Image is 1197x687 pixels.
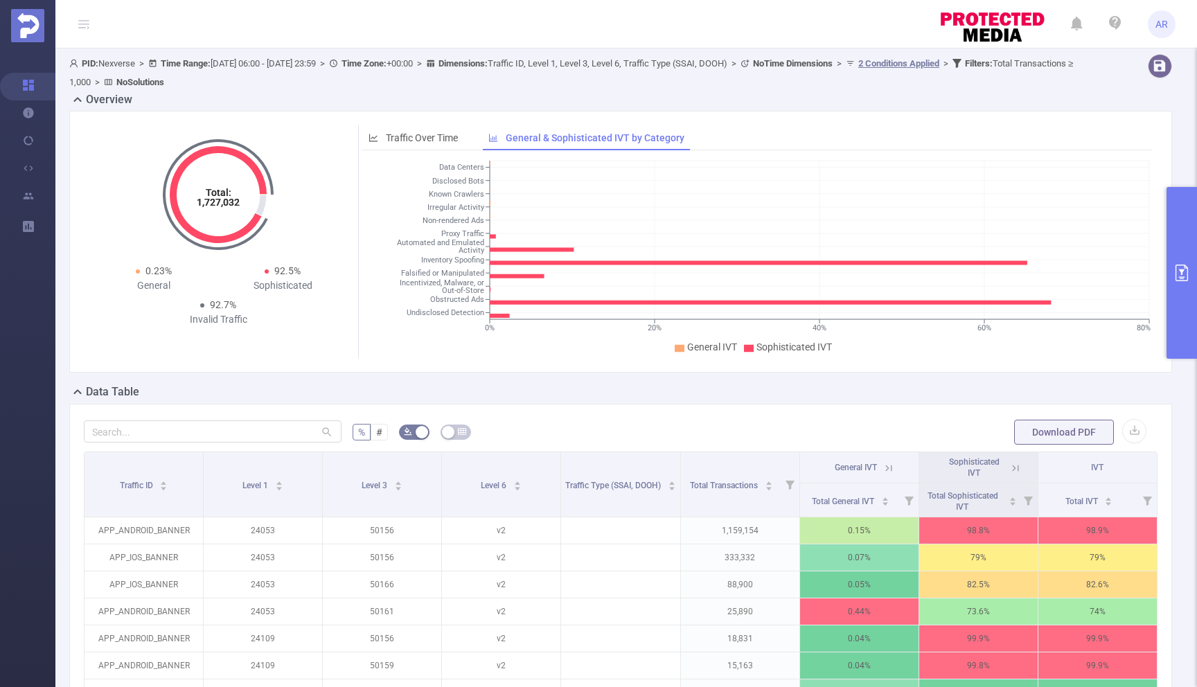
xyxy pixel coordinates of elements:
[82,58,98,69] b: PID:
[323,517,441,544] p: 50156
[1038,571,1157,598] p: 82.6%
[358,427,365,438] span: %
[218,278,347,293] div: Sophisticated
[1155,10,1168,38] span: AR
[89,278,218,293] div: General
[833,58,846,69] span: >
[427,203,485,212] tspan: Irregular Activity
[506,132,684,143] span: General & Sophisticated IVT by Category
[85,517,203,544] p: APP_ANDROID_BANNER
[442,544,560,571] p: v2
[668,485,675,489] i: icon: caret-down
[442,517,560,544] p: v2
[342,58,387,69] b: Time Zone:
[919,652,1038,679] p: 99.8%
[681,652,799,679] p: 15,163
[413,58,426,69] span: >
[432,177,484,186] tspan: Disclosed Bots
[400,278,484,287] tspan: Incentivized, Malware, or
[421,256,484,265] tspan: Inventory Spoofing
[800,517,919,544] p: 0.15%
[160,485,168,489] i: icon: caret-down
[800,571,919,598] p: 0.05%
[800,652,919,679] p: 0.04%
[881,495,889,503] div: Sort
[1038,598,1157,625] p: 74%
[977,323,991,332] tspan: 60%
[85,598,203,625] p: APP_ANDROID_BANNER
[135,58,148,69] span: >
[395,485,402,489] i: icon: caret-down
[120,481,155,490] span: Traffic ID
[813,323,826,332] tspan: 40%
[84,420,342,443] input: Search...
[274,265,301,276] span: 92.5%
[394,479,402,488] div: Sort
[858,58,939,69] u: 2 Conditions Applied
[753,58,833,69] b: No Time Dimensions
[687,341,737,353] span: General IVT
[369,133,378,143] i: icon: line-chart
[919,517,1038,544] p: 98.8%
[690,481,760,490] span: Total Transactions
[899,483,919,517] i: Filter menu
[91,77,104,87] span: >
[316,58,329,69] span: >
[812,497,876,506] span: Total General IVT
[441,229,484,238] tspan: Proxy Traffic
[765,479,772,483] i: icon: caret-up
[765,479,773,488] div: Sort
[919,544,1038,571] p: 79%
[488,133,498,143] i: icon: bar-chart
[69,58,1073,87] span: Nexverse [DATE] 06:00 - [DATE] 23:59 +00:00
[485,323,495,332] tspan: 0%
[681,625,799,652] p: 18,831
[835,463,877,472] span: General IVT
[362,481,389,490] span: Level 3
[401,269,484,278] tspan: Falsified or Manipulated
[681,517,799,544] p: 1,159,154
[323,598,441,625] p: 50161
[386,132,458,143] span: Traffic Over Time
[204,598,322,625] p: 24053
[204,571,322,598] p: 24053
[323,625,441,652] p: 50156
[85,544,203,571] p: APP_IOS_BANNER
[86,91,132,108] h2: Overview
[1104,495,1112,503] div: Sort
[159,479,168,488] div: Sort
[881,495,889,499] i: icon: caret-up
[800,598,919,625] p: 0.44%
[780,452,799,517] i: Filter menu
[376,427,382,438] span: #
[1009,500,1016,504] i: icon: caret-down
[442,571,560,598] p: v2
[648,323,662,332] tspan: 20%
[1038,544,1157,571] p: 79%
[160,479,168,483] i: icon: caret-up
[1091,463,1103,472] span: IVT
[919,625,1038,652] p: 99.9%
[1105,495,1112,499] i: icon: caret-up
[204,625,322,652] p: 24109
[210,299,236,310] span: 92.7%
[459,247,485,256] tspan: Activity
[668,479,675,483] i: icon: caret-up
[939,58,952,69] span: >
[11,9,44,42] img: Protected Media
[668,479,676,488] div: Sort
[116,77,164,87] b: No Solutions
[395,479,402,483] i: icon: caret-up
[1137,483,1157,517] i: Filter menu
[565,481,663,490] span: Traffic Type (SSAI, DOOH)
[681,598,799,625] p: 25,890
[1009,495,1017,503] div: Sort
[161,58,211,69] b: Time Range:
[1038,625,1157,652] p: 99.9%
[276,485,283,489] i: icon: caret-down
[397,239,484,248] tspan: Automated and Emulated
[1136,323,1150,332] tspan: 80%
[197,197,240,208] tspan: 1,727,032
[323,571,441,598] p: 50166
[442,286,484,295] tspan: Out-of-Store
